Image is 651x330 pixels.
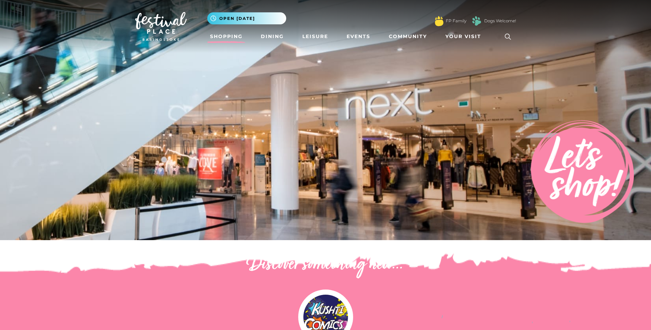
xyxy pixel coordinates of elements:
a: Your Visit [443,30,487,43]
span: Open [DATE] [219,15,255,22]
h2: Discover something new... [135,254,516,276]
a: Community [386,30,430,43]
a: FP Family [446,18,466,24]
a: Shopping [207,30,245,43]
a: Leisure [300,30,331,43]
a: Dogs Welcome! [484,18,516,24]
a: Dining [258,30,287,43]
span: Your Visit [445,33,481,40]
a: Events [344,30,373,43]
img: Festival Place Logo [135,12,187,41]
button: Open [DATE] [207,12,286,24]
